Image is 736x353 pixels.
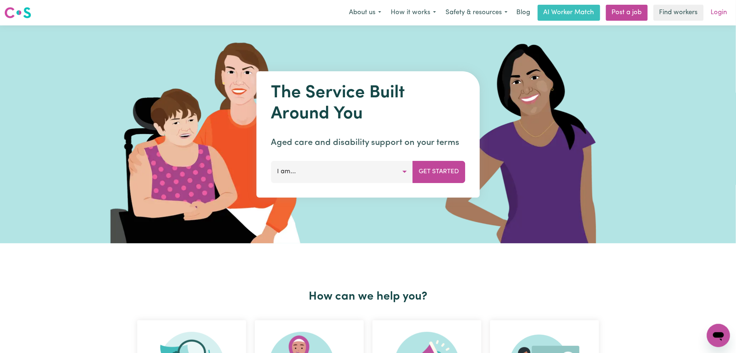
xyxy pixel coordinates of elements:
img: Careseekers logo [4,6,31,19]
a: Login [707,5,732,21]
button: I am... [271,161,413,183]
h1: The Service Built Around You [271,83,465,125]
a: Careseekers logo [4,4,31,21]
a: Find workers [654,5,704,21]
a: Blog [512,5,535,21]
h2: How can we help you? [133,290,603,304]
button: About us [344,5,386,20]
a: Post a job [606,5,648,21]
button: Safety & resources [441,5,512,20]
a: AI Worker Match [538,5,600,21]
iframe: Button to launch messaging window [707,324,730,347]
p: Aged care and disability support on your terms [271,136,465,149]
button: Get Started [412,161,465,183]
button: How it works [386,5,441,20]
